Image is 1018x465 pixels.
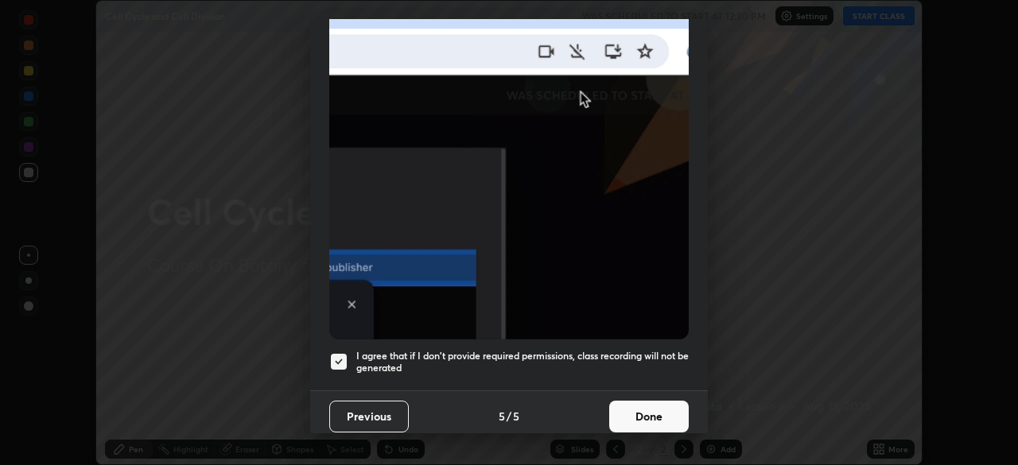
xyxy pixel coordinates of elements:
[499,408,505,424] h4: 5
[329,401,409,432] button: Previous
[356,350,689,374] h5: I agree that if I don't provide required permissions, class recording will not be generated
[609,401,689,432] button: Done
[507,408,511,424] h4: /
[513,408,519,424] h4: 5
